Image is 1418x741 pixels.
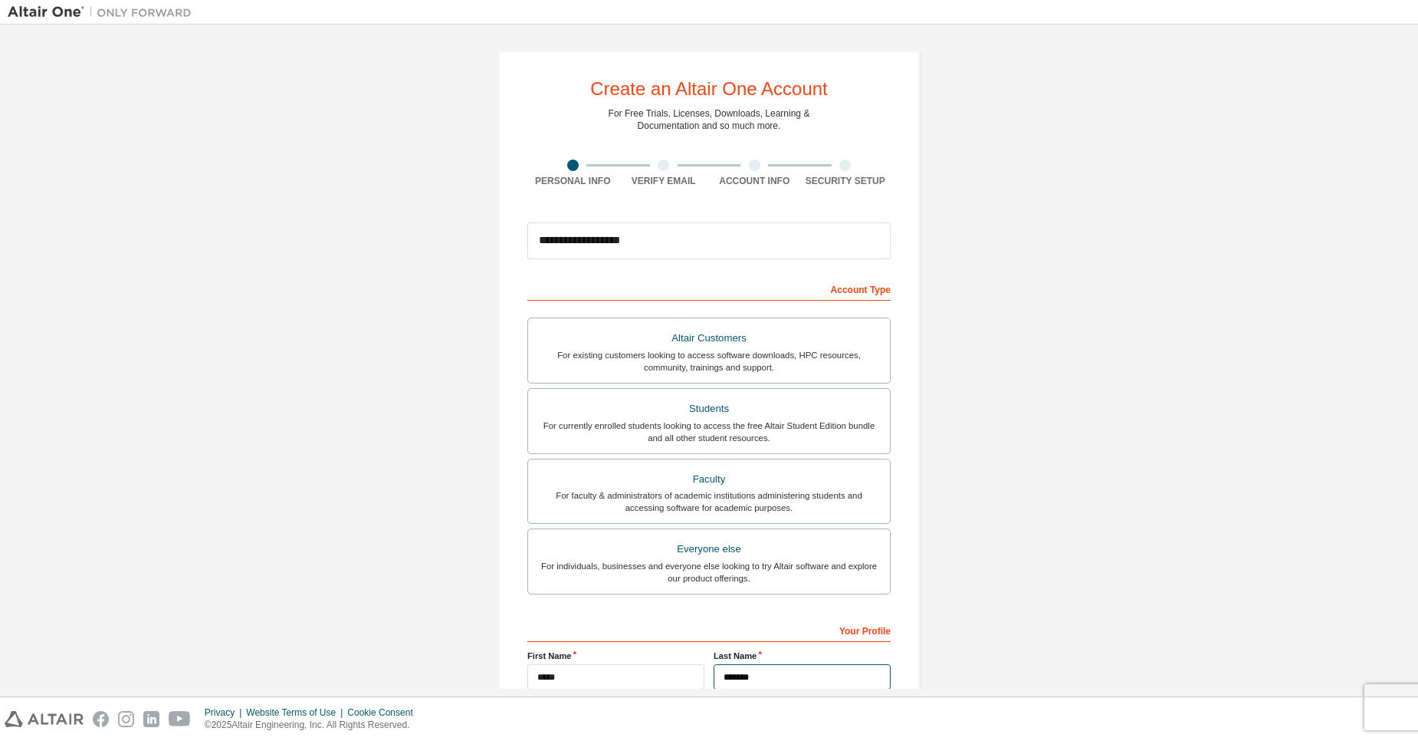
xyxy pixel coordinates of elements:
div: Cookie Consent [347,706,422,719]
label: Last Name [714,650,891,662]
div: For faculty & administrators of academic institutions administering students and accessing softwa... [537,489,881,514]
div: For Free Trials, Licenses, Downloads, Learning & Documentation and so much more. [609,107,810,132]
img: linkedin.svg [143,711,159,727]
div: Students [537,398,881,420]
div: Create an Altair One Account [590,80,828,98]
div: Your Profile [527,617,891,642]
img: Altair One [8,5,199,20]
div: For existing customers looking to access software downloads, HPC resources, community, trainings ... [537,349,881,374]
div: For currently enrolled students looking to access the free Altair Student Edition bundle and all ... [537,420,881,444]
div: Altair Customers [537,328,881,349]
p: © 2025 Altair Engineering, Inc. All Rights Reserved. [205,719,422,732]
div: Privacy [205,706,246,719]
div: Account Type [527,276,891,301]
img: youtube.svg [169,711,191,727]
div: Personal Info [527,175,619,187]
div: Security Setup [800,175,891,187]
div: For individuals, businesses and everyone else looking to try Altair software and explore our prod... [537,560,881,585]
div: Verify Email [619,175,710,187]
div: Account Info [709,175,800,187]
img: altair_logo.svg [5,711,84,727]
div: Website Terms of Use [246,706,347,719]
label: First Name [527,650,704,662]
div: Faculty [537,469,881,490]
img: facebook.svg [93,711,109,727]
div: Everyone else [537,538,881,560]
img: instagram.svg [118,711,134,727]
